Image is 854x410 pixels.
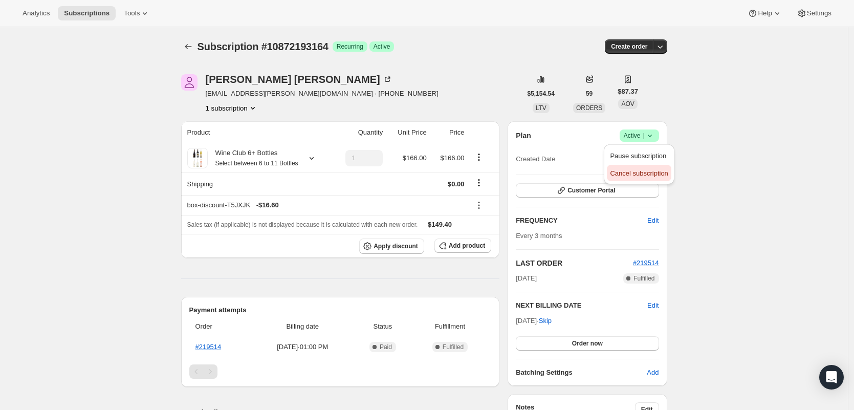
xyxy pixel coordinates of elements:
span: Allison Abramo [181,74,198,91]
button: Cancel subscription [607,165,671,181]
span: Order now [572,339,603,348]
span: Settings [807,9,831,17]
a: #219514 [633,259,659,267]
button: $5,154.54 [521,87,561,101]
span: Edit [647,215,659,226]
div: [PERSON_NAME] [PERSON_NAME] [206,74,392,84]
span: Add product [449,242,485,250]
span: Every 3 months [516,232,562,240]
span: [DATE] · 01:00 PM [255,342,351,352]
span: AOV [621,100,634,107]
span: Skip [539,316,552,326]
button: Pause subscription [607,147,671,164]
span: Active [374,42,390,51]
button: #219514 [633,258,659,268]
span: Sales tax (if applicable) is not displayed because it is calculated with each new order. [187,221,418,228]
span: Billing date [255,321,351,332]
button: Skip [533,313,558,329]
button: Add product [434,239,491,253]
span: Active [624,131,655,141]
span: $87.37 [618,87,638,97]
span: Create order [611,42,647,51]
span: Status [357,321,409,332]
div: box-discount-T5JXJK [187,200,465,210]
h2: Plan [516,131,531,141]
span: ORDERS [576,104,602,112]
span: | [643,132,644,140]
button: Create order [605,39,653,54]
span: Recurring [337,42,363,51]
span: $0.00 [448,180,465,188]
span: Add [647,368,659,378]
th: Quantity [332,121,386,144]
th: Order [189,315,252,338]
button: Product actions [471,152,487,163]
span: Paid [380,343,392,351]
span: $149.40 [428,221,452,228]
span: [DATE] [516,273,537,284]
span: LTV [536,104,546,112]
button: Settings [791,6,838,20]
a: #219514 [195,343,222,351]
h2: LAST ORDER [516,258,633,268]
button: Subscriptions [58,6,116,20]
button: Edit [641,212,665,229]
button: Tools [118,6,156,20]
span: Customer Portal [567,186,615,195]
span: Analytics [23,9,50,17]
h2: NEXT BILLING DATE [516,300,647,311]
button: Subscriptions [181,39,195,54]
th: Shipping [181,172,332,195]
h2: FREQUENCY [516,215,647,226]
span: Apply discount [374,242,418,250]
span: $5,154.54 [528,90,555,98]
button: Apply discount [359,239,424,254]
button: Customer Portal [516,183,659,198]
h6: Batching Settings [516,368,647,378]
button: Help [741,6,788,20]
nav: Pagination [189,364,492,379]
span: Created Date [516,154,555,164]
th: Price [430,121,468,144]
span: Fulfilled [443,343,464,351]
button: Product actions [206,103,258,113]
span: Pause subscription [610,152,666,160]
span: Cancel subscription [610,169,668,177]
button: Shipping actions [471,177,487,188]
button: Edit [647,300,659,311]
span: $166.00 [403,154,427,162]
div: Wine Club 6+ Bottles [208,148,298,168]
span: [DATE] · [516,317,552,325]
span: Tools [124,9,140,17]
span: 59 [586,90,593,98]
h2: Payment attempts [189,305,492,315]
button: Analytics [16,6,56,20]
span: Subscription #10872193164 [198,41,329,52]
button: Order now [516,336,659,351]
th: Product [181,121,332,144]
span: - $16.60 [256,200,279,210]
th: Unit Price [386,121,430,144]
span: $166.00 [441,154,465,162]
span: Subscriptions [64,9,110,17]
span: [EMAIL_ADDRESS][PERSON_NAME][DOMAIN_NAME] · [PHONE_NUMBER] [206,89,439,99]
span: Help [758,9,772,17]
span: Fulfillment [415,321,485,332]
div: Open Intercom Messenger [819,365,844,390]
button: 59 [580,87,599,101]
span: Fulfilled [633,274,654,283]
small: Select between 6 to 11 Bottles [215,160,298,167]
button: Add [641,364,665,381]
